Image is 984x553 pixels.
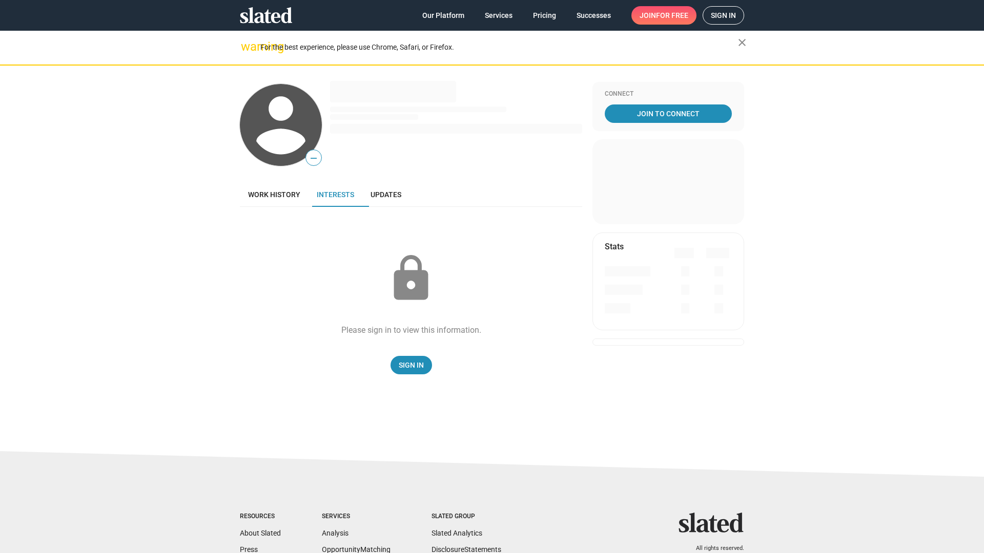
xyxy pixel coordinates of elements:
[341,325,481,335] div: Please sign in to view this information.
[703,6,744,25] a: Sign in
[432,513,501,521] div: Slated Group
[525,6,564,25] a: Pricing
[322,529,348,537] a: Analysis
[485,6,512,25] span: Services
[240,182,309,207] a: Work history
[260,40,738,54] div: For the best experience, please use Chrome, Safari, or Firefox.
[385,253,437,304] mat-icon: lock
[317,190,354,199] span: Interests
[631,6,696,25] a: Joinfor free
[399,356,424,374] span: Sign In
[605,241,624,252] mat-card-title: Stats
[568,6,619,25] a: Successes
[240,529,281,537] a: About Slated
[533,6,556,25] span: Pricing
[607,104,730,123] span: Join To Connect
[391,356,432,374] a: Sign In
[362,182,409,207] a: Updates
[432,529,482,537] a: Slated Analytics
[414,6,473,25] a: Our Platform
[241,40,253,53] mat-icon: warning
[477,6,521,25] a: Services
[422,6,464,25] span: Our Platform
[640,6,688,25] span: Join
[322,513,391,521] div: Services
[240,513,281,521] div: Resources
[605,90,732,98] div: Connect
[605,104,732,123] a: Join To Connect
[736,36,748,49] mat-icon: close
[306,152,321,165] span: —
[656,6,688,25] span: for free
[309,182,362,207] a: Interests
[711,7,736,24] span: Sign in
[248,190,300,199] span: Work history
[577,6,611,25] span: Successes
[371,190,401,199] span: Updates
